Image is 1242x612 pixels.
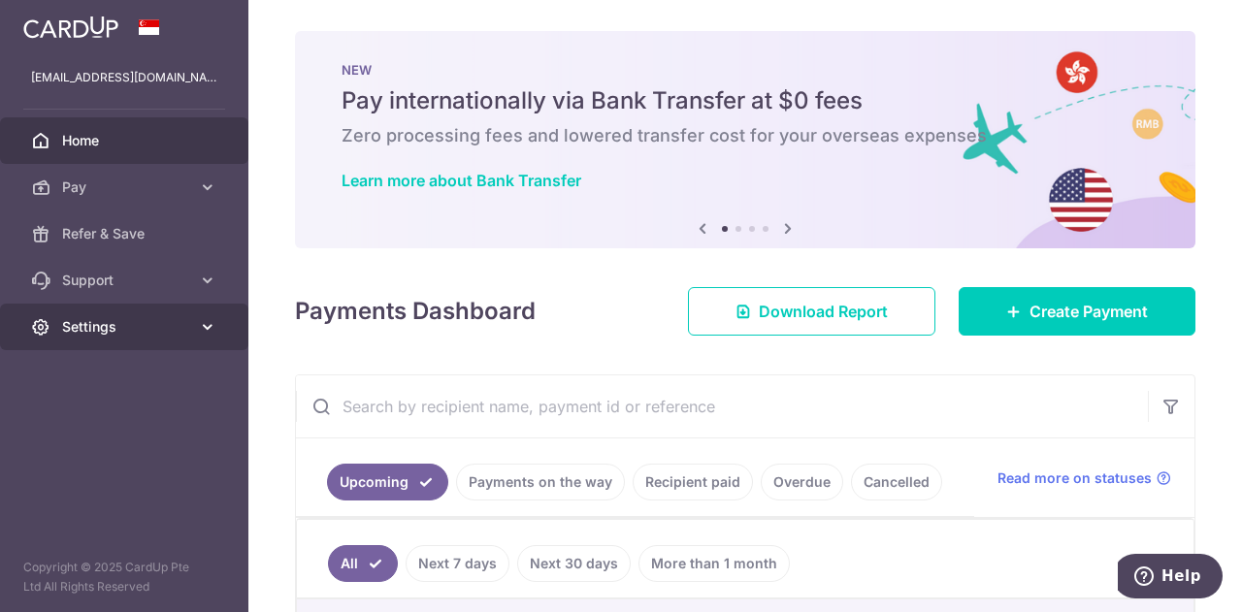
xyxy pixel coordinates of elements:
img: Bank transfer banner [295,31,1195,248]
span: Support [62,271,190,290]
a: Upcoming [327,464,448,500]
iframe: Opens a widget where you can find more information [1118,554,1223,602]
h4: Payments Dashboard [295,294,536,329]
span: Settings [62,317,190,337]
a: More than 1 month [638,545,790,582]
p: NEW [342,62,1149,78]
a: Overdue [761,464,843,500]
a: Next 7 days [406,545,509,582]
span: Refer & Save [62,224,190,243]
a: Recipient paid [633,464,753,500]
span: Pay [62,177,190,197]
a: Learn more about Bank Transfer [342,171,581,190]
input: Search by recipient name, payment id or reference [296,375,1148,437]
a: Cancelled [851,464,942,500]
p: [EMAIL_ADDRESS][DOMAIN_NAME] [31,68,217,87]
h6: Zero processing fees and lowered transfer cost for your overseas expenses [342,124,1149,147]
span: Create Payment [1030,300,1148,323]
a: Download Report [688,287,935,336]
h5: Pay internationally via Bank Transfer at $0 fees [342,85,1149,116]
img: CardUp [23,16,118,39]
a: Payments on the way [456,464,625,500]
a: Create Payment [959,287,1195,336]
span: Download Report [759,300,888,323]
a: Read more on statuses [997,468,1171,488]
span: Read more on statuses [997,468,1152,488]
a: Next 30 days [517,545,631,582]
a: All [328,545,398,582]
span: Home [62,131,190,150]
